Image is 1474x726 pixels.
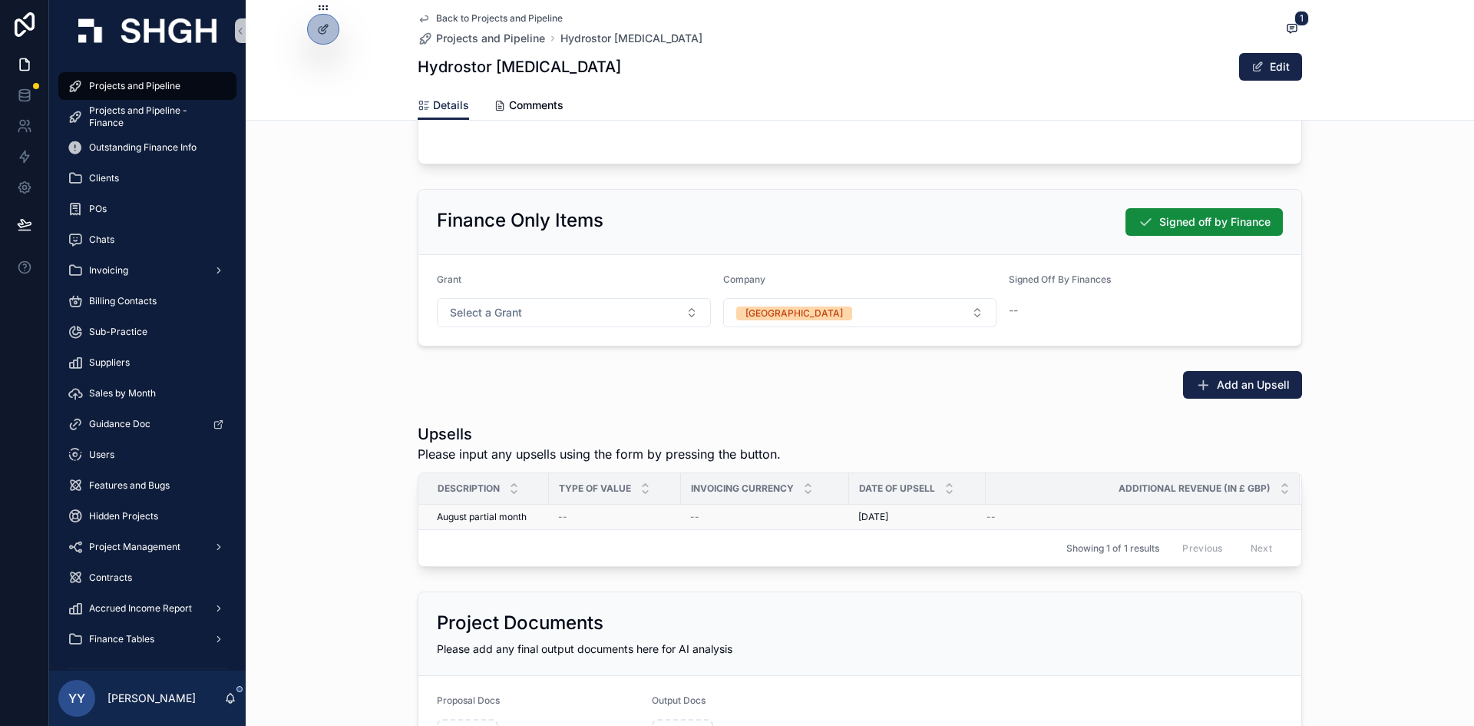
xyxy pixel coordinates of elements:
span: August partial month [437,511,527,523]
h1: Hydrostor [MEDICAL_DATA] [418,56,621,78]
a: Contracts [58,564,236,592]
span: 1 [1294,11,1309,26]
span: Contracts [89,572,132,584]
a: Features and Bugs [58,472,236,499]
span: Billing Contacts [89,295,157,307]
span: Description [438,482,500,495]
span: Select a Grant [450,305,522,320]
span: Project Management [89,541,180,553]
button: Add an Upsell [1183,371,1302,399]
a: -- [558,511,672,523]
img: App logo [78,18,216,43]
span: Clients [89,172,119,184]
span: Comments [509,98,563,113]
div: scrollable content [49,61,246,671]
a: Projects and Pipeline [58,72,236,100]
span: Sales by Month [89,387,156,399]
a: -- [690,511,840,523]
a: Projects and Pipeline - Finance [58,103,236,131]
span: Chats [89,234,114,246]
a: Chats [58,226,236,254]
a: Guidance Doc [58,410,236,438]
span: Showing 1 of 1 results [1066,542,1159,555]
a: Invoicing [58,257,236,284]
span: Signed Off By Finances [1009,273,1111,285]
a: Suppliers [58,349,236,376]
span: Date of Upsell [859,482,935,495]
h2: Project Documents [437,611,603,635]
span: YY [68,689,85,708]
span: Signed off by Finance [1159,214,1271,230]
span: Please input any upsells using the form by pressing the button. [418,445,781,463]
span: -- [1009,303,1018,318]
span: Company [723,273,765,285]
a: [DATE] [858,511,977,523]
a: Hidden Projects [58,502,236,530]
span: POs [89,203,107,215]
span: Guidance Doc [89,418,150,430]
span: Type of Value [559,482,631,495]
a: August partial month [437,511,540,523]
span: Proposal Docs [437,695,500,706]
span: Accrued Income Report [89,602,192,615]
span: Details [433,98,469,113]
a: -- [987,511,1281,523]
span: Add an Upsell [1217,377,1290,393]
span: -- [690,511,699,523]
span: Suppliers [89,356,130,369]
a: Details [418,91,469,121]
span: Invoicing Currency [691,482,794,495]
a: Sales by Month [58,380,236,407]
button: Signed off by Finance [1125,208,1283,236]
span: Features and Bugs [89,479,170,492]
button: Edit [1239,53,1302,81]
span: -- [987,511,996,523]
a: Clients [58,164,236,192]
span: Sub-Practice [89,326,147,338]
span: Projects and Pipeline [436,31,545,46]
a: Comments [494,91,563,122]
p: [PERSON_NAME] [107,691,196,706]
a: Sub-Practice [58,318,236,346]
span: Finance Tables [89,633,154,645]
span: Outstanding Finance Info [89,141,197,154]
a: Projects and Pipeline [418,31,545,46]
button: 1 [1282,20,1302,39]
div: [GEOGRAPHIC_DATA] [745,307,843,320]
span: Users [89,449,114,461]
a: Users [58,441,236,469]
span: -- [558,511,567,523]
a: Accrued Income Report [58,595,236,622]
a: Project Management [58,533,236,561]
button: Select Button [723,298,997,327]
span: Please add any final output documents here for AI analysis [437,642,732,655]
a: Back to Projects and Pipeline [418,12,563,25]
a: Outstanding Finance Info [58,134,236,161]
span: [DATE] [858,511,888,523]
button: Select Button [437,298,711,327]
span: Hidden Projects [89,510,158,522]
h2: Finance Only Items [437,208,603,233]
h1: Upsells [418,423,781,445]
span: Invoicing [89,264,128,277]
span: Back to Projects and Pipeline [436,12,563,25]
span: Output Docs [652,695,706,706]
a: Hydrostor [MEDICAL_DATA] [560,31,702,46]
a: Finance Tables [58,625,236,653]
a: Billing Contacts [58,287,236,315]
a: POs [58,195,236,223]
span: Projects and Pipeline - Finance [89,104,221,129]
span: Additional Revenue (in £ GBP) [1119,482,1271,495]
span: Grant [437,273,461,285]
span: Projects and Pipeline [89,80,180,92]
